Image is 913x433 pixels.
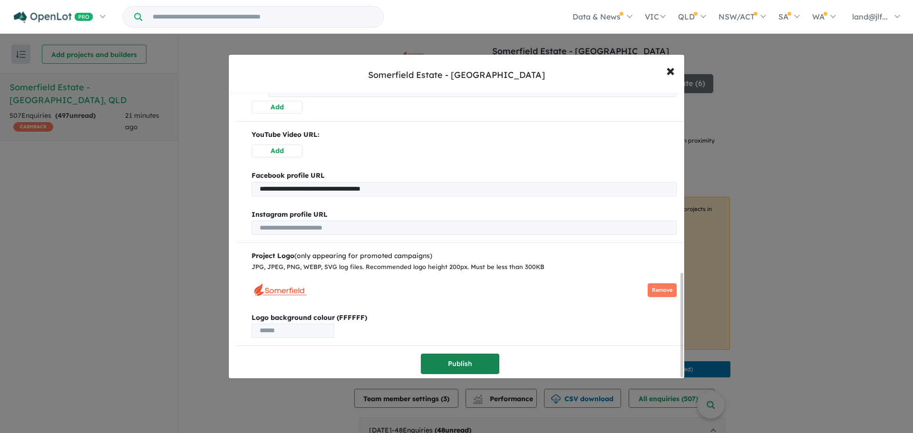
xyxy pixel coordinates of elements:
[144,7,381,27] input: Try estate name, suburb, builder or developer
[421,354,499,374] button: Publish
[14,11,93,23] img: Openlot PRO Logo White
[368,69,545,81] div: Somerfield Estate - [GEOGRAPHIC_DATA]
[252,144,302,157] button: Add
[852,12,888,21] span: land@jlf...
[252,251,294,260] b: Project Logo
[252,276,309,305] img: Somerfield%20Estate%20-%20Holmview___1741225526.png
[252,171,325,180] b: Facebook profile URL
[666,60,675,80] span: ×
[252,262,677,272] div: JPG, JPEG, PNG, WEBP, SVG log files. Recommended logo height 200px. Must be less than 300KB
[252,210,328,219] b: Instagram profile URL
[648,283,677,297] button: Remove
[252,312,677,324] b: Logo background colour (FFFFFF)
[252,250,677,262] div: (only appearing for promoted campaigns)
[252,129,677,141] p: YouTube Video URL:
[252,101,302,114] button: Add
